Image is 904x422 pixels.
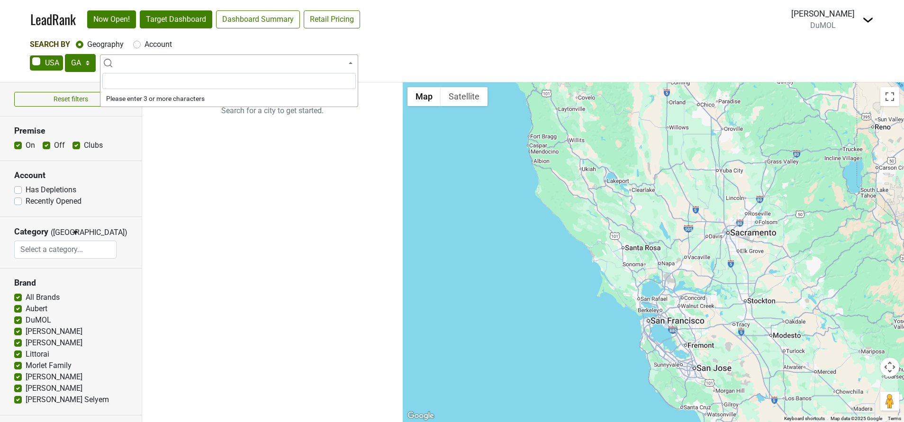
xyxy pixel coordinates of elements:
[14,227,48,237] h3: Category
[880,392,899,411] button: Drag Pegman onto the map to open Street View
[51,227,70,241] span: ([GEOGRAPHIC_DATA])
[15,241,116,259] input: Select a category...
[405,410,436,422] a: Open this area in Google Maps (opens a new window)
[26,337,82,349] label: [PERSON_NAME]
[784,415,825,422] button: Keyboard shortcuts
[831,416,882,421] span: Map data ©2025 Google
[441,87,488,106] button: Show satellite imagery
[880,87,899,106] button: Toggle fullscreen view
[791,8,855,20] div: [PERSON_NAME]
[26,394,109,405] label: [PERSON_NAME] Selyem
[100,91,358,107] li: Please enter 3 or more characters
[405,410,436,422] img: Google
[72,228,79,237] span: ▼
[145,39,172,50] label: Account
[14,92,127,107] button: Reset filters
[54,140,65,151] label: Off
[888,416,901,421] a: Terms (opens in new tab)
[26,383,82,394] label: [PERSON_NAME]
[87,10,136,28] a: Now Open!
[304,10,360,28] a: Retail Pricing
[30,40,70,49] span: Search By
[810,21,836,30] span: DuMOL
[407,87,441,106] button: Show street map
[87,39,124,50] label: Geography
[26,360,72,371] label: Morlet Family
[26,314,51,326] label: DuMOL
[84,140,103,151] label: Clubs
[30,9,76,29] a: LeadRank
[14,278,127,288] h3: Brand
[142,82,403,139] p: Search for a city to get started.
[26,292,60,303] label: All Brands
[216,10,300,28] a: Dashboard Summary
[26,326,82,337] label: [PERSON_NAME]
[140,10,212,28] a: Target Dashboard
[14,126,127,136] h3: Premise
[26,140,35,151] label: On
[26,371,82,383] label: [PERSON_NAME]
[26,303,47,314] label: Aubert
[14,171,127,180] h3: Account
[26,196,81,207] label: Recently Opened
[862,14,874,26] img: Dropdown Menu
[26,349,49,360] label: Littorai
[26,184,76,196] label: Has Depletions
[880,358,899,377] button: Map camera controls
